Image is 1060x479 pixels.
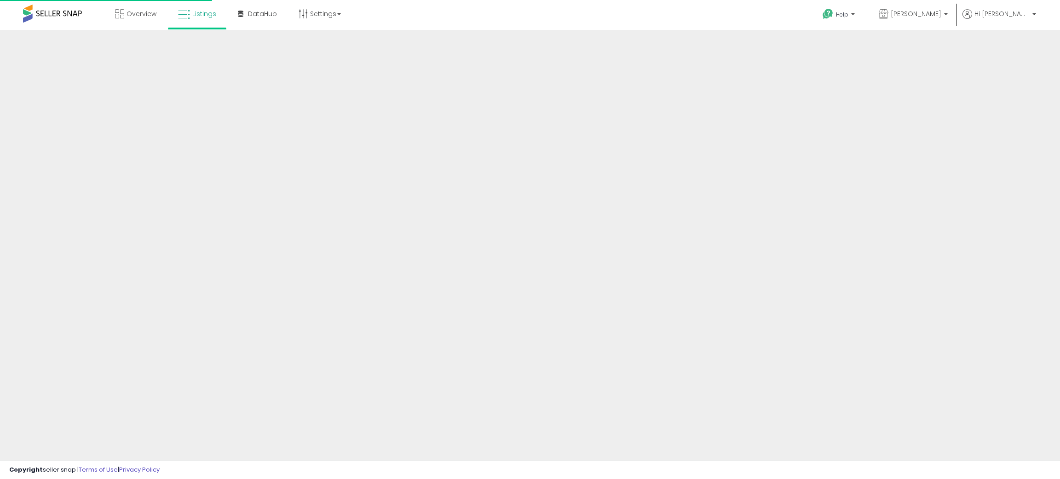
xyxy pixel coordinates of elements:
[962,9,1036,30] a: Hi [PERSON_NAME]
[891,9,941,18] span: [PERSON_NAME]
[836,11,848,18] span: Help
[127,9,156,18] span: Overview
[822,8,834,20] i: Get Help
[815,1,864,30] a: Help
[974,9,1030,18] span: Hi [PERSON_NAME]
[192,9,216,18] span: Listings
[248,9,277,18] span: DataHub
